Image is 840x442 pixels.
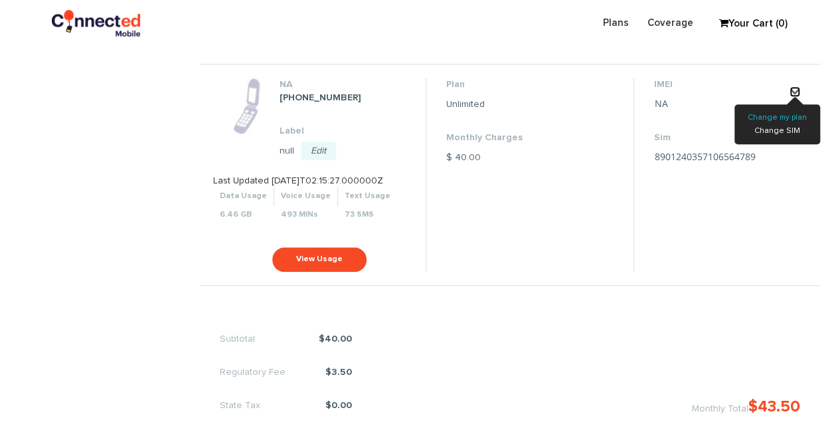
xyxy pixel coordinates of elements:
[280,124,407,138] dt: Label
[692,404,748,413] span: Monthly Total
[713,14,779,34] a: Your Cart (0)
[220,332,352,346] li: $40.00
[446,151,523,164] dd: $ 40.00
[748,114,807,122] a: Change my plan
[220,332,295,346] span: Subtotal
[213,187,274,205] th: Data Usage
[654,131,787,144] dt: Sim
[754,127,800,135] a: Change SIM
[213,206,274,224] th: 6.46 GB
[274,187,338,205] th: Voice Usage
[220,366,325,379] span: Regulatory Fee
[220,399,352,412] li: $0.00
[446,131,523,144] dt: Monthly Charges
[280,93,361,102] strong: [PHONE_NUMBER]
[692,395,800,418] div: $43.50
[272,247,367,272] button: View Usage
[220,366,352,379] li: $3.50
[233,78,260,134] img: phone
[213,174,397,233] dl: Last Updated [DATE]T02:15:27.000000Z
[446,98,523,111] dd: Unlimited
[774,378,840,442] iframe: Chat Widget
[301,142,336,160] a: Edit
[594,10,638,36] a: Plans
[280,144,407,158] dd: null
[220,399,300,412] span: State Tax
[280,78,407,91] dt: NA
[638,10,703,36] a: Coverage
[274,206,338,224] th: 493 MINs
[338,206,398,224] th: 73 SMS
[446,78,523,91] dt: Plan
[338,187,398,205] th: Text Usage
[654,78,787,91] dt: IMEI
[790,86,800,97] a: .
